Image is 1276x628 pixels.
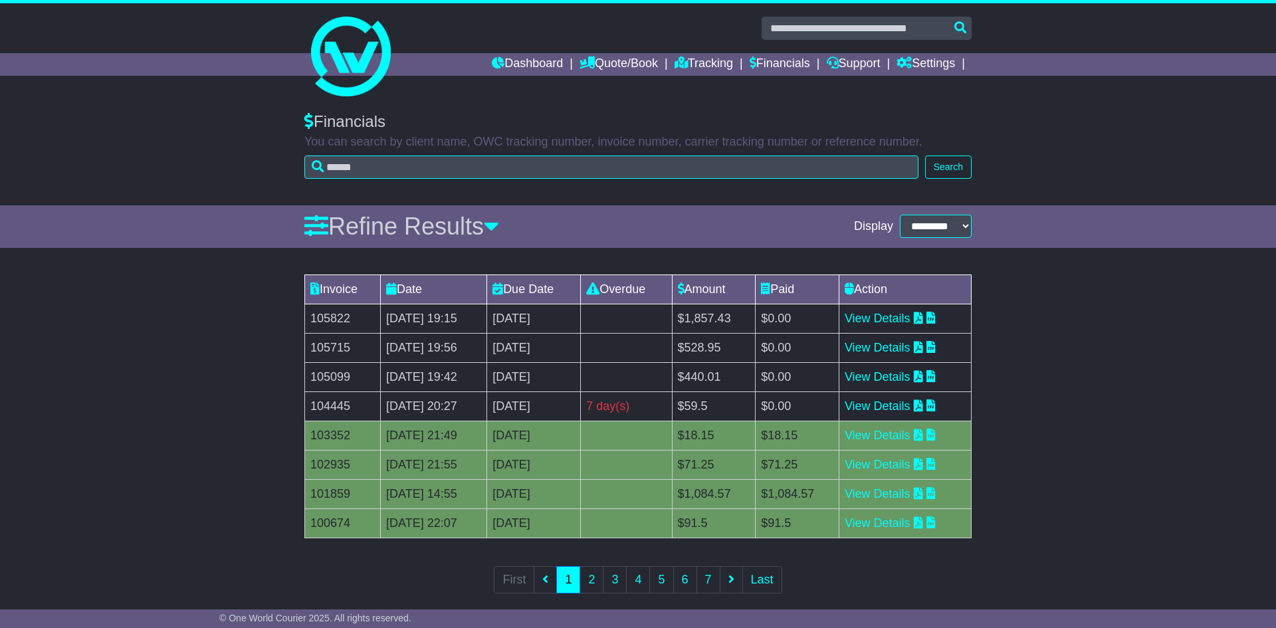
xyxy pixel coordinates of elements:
td: [DATE] [487,479,581,508]
td: $71.25 [672,450,756,479]
td: Invoice [305,274,381,304]
td: 101859 [305,479,381,508]
a: View Details [845,516,910,530]
td: 100674 [305,508,381,538]
a: Tracking [675,53,733,76]
div: Financials [304,112,972,132]
a: View Details [845,399,910,413]
td: $59.5 [672,391,756,421]
td: [DATE] [487,421,581,450]
td: $91.5 [756,508,839,538]
a: View Details [845,458,910,471]
td: 103352 [305,421,381,450]
span: © One World Courier 2025. All rights reserved. [219,613,411,623]
a: 7 [696,566,720,593]
a: Refine Results [304,213,499,240]
td: $1,084.57 [672,479,756,508]
a: Quote/Book [580,53,658,76]
a: Dashboard [492,53,563,76]
td: [DATE] 19:56 [380,333,486,362]
td: [DATE] [487,508,581,538]
a: View Details [845,370,910,383]
a: Support [827,53,881,76]
td: [DATE] 19:42 [380,362,486,391]
a: View Details [845,487,910,500]
td: Amount [672,274,756,304]
td: 102935 [305,450,381,479]
td: 105822 [305,304,381,333]
a: 4 [626,566,650,593]
td: $18.15 [756,421,839,450]
a: 2 [580,566,603,593]
td: 105715 [305,333,381,362]
td: [DATE] 14:55 [380,479,486,508]
td: Paid [756,274,839,304]
td: [DATE] [487,362,581,391]
td: Date [380,274,486,304]
a: Settings [897,53,955,76]
td: [DATE] [487,304,581,333]
td: [DATE] 20:27 [380,391,486,421]
td: $91.5 [672,508,756,538]
td: [DATE] 19:15 [380,304,486,333]
td: 104445 [305,391,381,421]
td: $440.01 [672,362,756,391]
td: [DATE] 21:55 [380,450,486,479]
a: Financials [750,53,810,76]
td: Overdue [581,274,672,304]
a: 6 [673,566,697,593]
td: [DATE] 22:07 [380,508,486,538]
td: [DATE] [487,450,581,479]
td: [DATE] [487,333,581,362]
a: Last [742,566,782,593]
a: View Details [845,341,910,354]
div: 7 day(s) [586,397,666,415]
a: 5 [649,566,673,593]
a: View Details [845,429,910,442]
td: $528.95 [672,333,756,362]
td: $71.25 [756,450,839,479]
span: Display [854,219,893,234]
td: $0.00 [756,362,839,391]
a: View Details [845,312,910,325]
td: 105099 [305,362,381,391]
p: You can search by client name, OWC tracking number, invoice number, carrier tracking number or re... [304,135,972,150]
td: $18.15 [672,421,756,450]
td: [DATE] 21:49 [380,421,486,450]
td: $1,084.57 [756,479,839,508]
td: Due Date [487,274,581,304]
td: [DATE] [487,391,581,421]
td: $0.00 [756,333,839,362]
a: 3 [603,566,627,593]
td: $1,857.43 [672,304,756,333]
td: Action [839,274,971,304]
a: 1 [556,566,580,593]
td: $0.00 [756,391,839,421]
td: $0.00 [756,304,839,333]
button: Search [925,156,972,179]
